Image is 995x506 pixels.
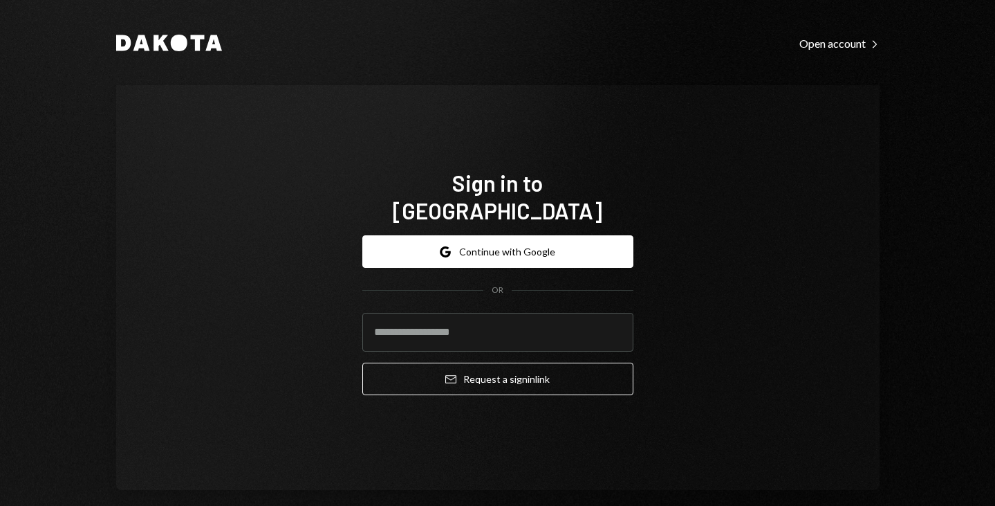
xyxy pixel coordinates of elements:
[362,363,633,395] button: Request a signinlink
[799,35,880,51] a: Open account
[362,169,633,224] h1: Sign in to [GEOGRAPHIC_DATA]
[362,235,633,268] button: Continue with Google
[492,284,503,296] div: OR
[799,37,880,51] div: Open account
